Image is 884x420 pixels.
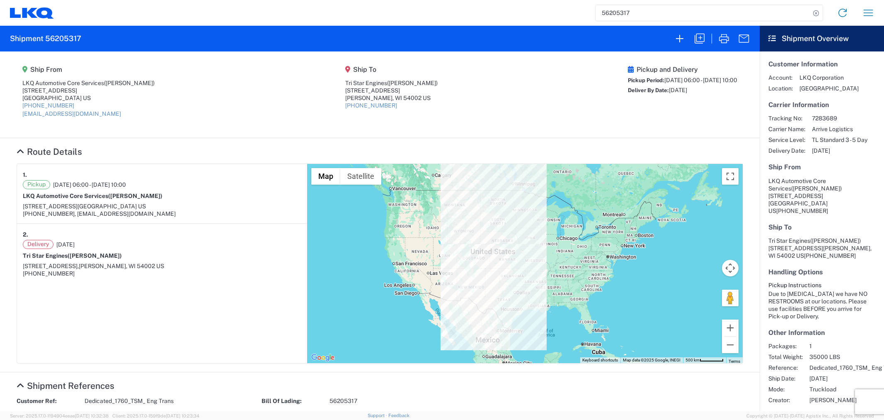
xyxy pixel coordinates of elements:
h5: Other Information [768,329,875,337]
span: Delivery Date: [768,147,805,154]
span: 7283689 [812,115,867,122]
span: [DATE] 10:32:38 [75,413,109,418]
span: TL Standard 3 - 5 Day [812,136,867,144]
span: [DATE] 10:23:34 [166,413,199,418]
span: Total Weight: [768,353,803,361]
strong: 2. [23,230,28,240]
span: Pickup Period: [628,77,664,83]
img: Google [309,352,337,363]
h2: Shipment 56205317 [10,34,81,44]
span: Server: 2025.17.0-1194904eeae [10,413,109,418]
span: [GEOGRAPHIC_DATA] US [78,203,146,210]
span: [PHONE_NUMBER] [776,208,828,214]
span: ([PERSON_NAME]) [68,252,122,259]
span: Delivery [23,240,53,249]
a: Hide Details [17,381,114,391]
div: LKQ Automotive Core Services [22,79,155,87]
span: Tri Star Engines [STREET_ADDRESS] [768,237,861,252]
a: [PHONE_NUMBER] [22,102,74,109]
div: [PERSON_NAME], WI 54002 US [345,94,438,102]
span: [PHONE_NUMBER] [804,252,856,259]
h5: Ship From [22,66,155,73]
button: Map camera controls [722,260,739,276]
span: Copyright © [DATE]-[DATE] Agistix Inc., All Rights Reserved [746,412,874,420]
a: Feedback [388,413,409,418]
span: [GEOGRAPHIC_DATA] [799,85,859,92]
button: Zoom out [722,337,739,353]
span: Packages: [768,342,803,350]
span: Arrive Logistics [812,125,867,133]
span: [DATE] [56,241,75,248]
h5: Handling Options [768,268,875,276]
span: ([PERSON_NAME]) [791,185,842,192]
span: Ship Date: [768,375,803,382]
span: [STREET_ADDRESS] [23,203,78,210]
span: Account: [768,74,793,81]
h5: Pickup and Delivery [628,66,737,73]
button: Show street map [311,168,340,185]
span: LKQ Corporation [799,74,859,81]
h5: Ship From [768,163,875,171]
a: [PHONE_NUMBER] [345,102,397,109]
span: ([PERSON_NAME]) [810,237,861,244]
h5: Ship To [768,223,875,231]
span: Reference: [768,364,803,371]
address: [GEOGRAPHIC_DATA] US [768,177,875,215]
div: [GEOGRAPHIC_DATA] US [22,94,155,102]
span: Tracking No: [768,115,805,122]
span: Service Level: [768,136,805,144]
button: Toggle fullscreen view [722,168,739,185]
span: ([PERSON_NAME]) [104,80,155,86]
span: [PERSON_NAME], WI 54002 US [79,263,164,269]
span: 56205317 [329,397,357,405]
h5: Carrier Information [768,101,875,109]
strong: Tri Star Engines [23,252,122,259]
button: Show satellite imagery [340,168,381,185]
span: Dedicated_1760_TSM_ Eng Trans [85,397,174,405]
span: [STREET_ADDRESS], [23,263,79,269]
div: Due to [MEDICAL_DATA] we have NO RESTROOMS at our locations. Please use facilities BEFORE you arr... [768,290,875,320]
strong: 1. [23,170,27,180]
span: [DATE] 06:00 - [DATE] 10:00 [664,77,737,83]
a: Open this area in Google Maps (opens a new window) [309,352,337,363]
span: Carrier Name: [768,125,805,133]
strong: Customer Ref: [17,397,79,405]
input: Shipment, tracking or reference number [596,5,810,21]
a: Hide Details [17,147,82,157]
address: [PERSON_NAME], WI 54002 US [768,237,875,259]
span: ([PERSON_NAME]) [387,80,438,86]
span: LKQ Automotive Core Services [768,178,826,192]
button: Keyboard shortcuts [582,357,618,363]
h6: Pickup Instructions [768,282,875,289]
span: Location: [768,85,793,92]
div: [STREET_ADDRESS] [22,87,155,94]
span: Mode: [768,386,803,393]
a: Support [368,413,388,418]
span: [STREET_ADDRESS] [768,193,823,199]
div: [PHONE_NUMBER], [EMAIL_ADDRESS][DOMAIN_NAME] [23,210,301,217]
a: Terms [729,359,740,364]
strong: Bill Of Lading: [262,397,324,405]
div: [PHONE_NUMBER] [23,270,301,277]
h5: Ship To [345,66,438,73]
a: [EMAIL_ADDRESS][DOMAIN_NAME] [22,110,121,117]
span: Map data ©2025 Google, INEGI [623,358,681,362]
strong: LKQ Automotive Core Services [23,193,162,199]
span: Deliver By Date: [628,87,669,93]
span: [DATE] [669,87,687,93]
h5: Customer Information [768,60,875,68]
header: Shipment Overview [760,26,884,51]
div: Tri Star Engines [345,79,438,87]
span: ([PERSON_NAME]) [108,193,162,199]
span: Creator: [768,396,803,404]
button: Drag Pegman onto the map to open Street View [722,290,739,306]
button: Zoom in [722,320,739,336]
span: 500 km [685,358,700,362]
span: [DATE] [812,147,867,154]
span: [DATE] 06:00 - [DATE] 10:00 [53,181,126,188]
span: Client: 2025.17.0-159f9de [112,413,199,418]
div: [STREET_ADDRESS] [345,87,438,94]
span: Pickup [23,180,50,189]
button: Map Scale: 500 km per 54 pixels [683,357,726,363]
